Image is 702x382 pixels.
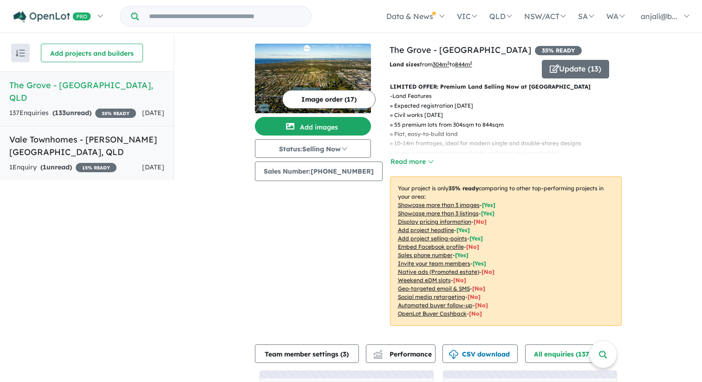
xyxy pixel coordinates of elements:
[449,350,458,359] img: download icon
[472,285,485,292] span: [No]
[542,60,609,78] button: Update (13)
[641,12,677,21] span: anjali@b...
[398,201,480,208] u: Showcase more than 3 images
[398,218,471,225] u: Display pricing information
[142,109,164,117] span: [DATE]
[398,268,479,275] u: Native ads (Promoted estate)
[466,243,479,250] span: [ No ]
[40,163,72,171] strong: ( unread)
[470,60,472,65] sup: 2
[455,61,472,68] u: 844 m
[535,46,582,55] span: 35 % READY
[473,260,486,267] span: [ Yes ]
[9,133,164,158] h5: Vale Townhomes - [PERSON_NAME][GEOGRAPHIC_DATA] , QLD
[398,277,451,284] u: Weekend eDM slots
[398,252,453,259] u: Sales phone number
[390,176,622,326] p: Your project is only comparing to other top-performing projects in your area: - - - - - - - - - -...
[433,61,449,68] u: 304 m
[255,139,371,158] button: Status:Selling Now
[390,60,535,69] p: from
[474,218,487,225] span: [ No ]
[373,350,382,355] img: line-chart.svg
[398,210,479,217] u: Showcase more than 3 listings
[9,162,117,173] div: 1 Enquir y
[95,109,136,118] span: 35 % READY
[52,109,91,117] strong: ( unread)
[343,350,346,358] span: 3
[43,163,46,171] span: 1
[456,227,470,233] span: [ Yes ]
[469,310,482,317] span: [No]
[55,109,66,117] span: 133
[373,353,383,359] img: bar-chart.svg
[398,260,470,267] u: Invite your team members
[475,302,488,309] span: [No]
[255,117,371,136] button: Add images
[390,61,420,68] b: Land sizes
[375,350,432,358] span: Performance
[282,90,376,109] button: Image order (17)
[398,293,465,300] u: Social media retargeting
[442,344,518,363] button: CSV download
[255,344,359,363] button: Team member settings (3)
[398,235,467,242] u: Add project selling-points
[469,235,483,242] span: [ Yes ]
[390,91,589,158] p: - Land Features » Expected registration [DATE] » Civil works [DATE] » 55 premium lots from 304sqm...
[455,252,468,259] span: [ Yes ]
[481,210,494,217] span: [ Yes ]
[76,163,117,172] span: 15 % READY
[482,201,495,208] span: [ Yes ]
[398,310,467,317] u: OpenLot Buyer Cashback
[9,108,136,119] div: 137 Enquir ies
[255,44,371,113] img: The Grove - Boondall
[13,11,91,23] img: Openlot PRO Logo White
[142,163,164,171] span: [DATE]
[390,156,434,167] button: Read more
[481,268,494,275] span: [No]
[447,60,449,65] sup: 2
[398,243,464,250] u: Embed Facebook profile
[398,302,473,309] u: Automated buyer follow-up
[453,277,466,284] span: [No]
[255,162,383,181] button: Sales Number:[PHONE_NUMBER]
[390,45,531,55] a: The Grove - [GEOGRAPHIC_DATA]
[468,293,481,300] span: [No]
[366,344,435,363] button: Performance
[398,285,470,292] u: Geo-targeted email & SMS
[141,6,309,26] input: Try estate name, suburb, builder or developer
[16,50,25,57] img: sort.svg
[448,185,479,192] b: 35 % ready
[390,82,622,91] p: LIMITED OFFER: Premium Land Selling Now at [GEOGRAPHIC_DATA]
[398,227,454,233] u: Add project headline
[41,44,143,62] button: Add projects and builders
[449,61,472,68] span: to
[525,344,609,363] button: All enquiries (137)
[9,79,164,104] h5: The Grove - [GEOGRAPHIC_DATA] , QLD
